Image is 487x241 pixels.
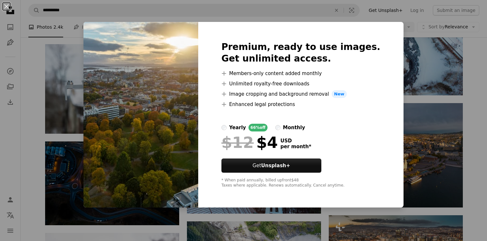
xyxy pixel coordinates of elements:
[221,80,380,88] li: Unlimited royalty-free downloads
[221,134,254,151] span: $12
[221,101,380,108] li: Enhanced legal protections
[221,41,380,64] h2: Premium, ready to use images. Get unlimited access.
[221,134,278,151] div: $4
[229,124,246,131] div: yearly
[83,22,198,207] img: premium_photo-1733259765910-7838cbfa92e7
[280,144,311,149] span: per month *
[275,125,280,130] input: monthly
[261,163,290,169] strong: Unsplash+
[283,124,305,131] div: monthly
[248,124,268,131] div: 66% off
[221,159,321,173] button: GetUnsplash+
[221,178,380,188] div: * When paid annually, billed upfront $48 Taxes where applicable. Renews automatically. Cancel any...
[332,90,347,98] span: New
[280,138,311,144] span: USD
[221,70,380,77] li: Members-only content added monthly
[221,90,380,98] li: Image cropping and background removal
[221,125,227,130] input: yearly66%off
